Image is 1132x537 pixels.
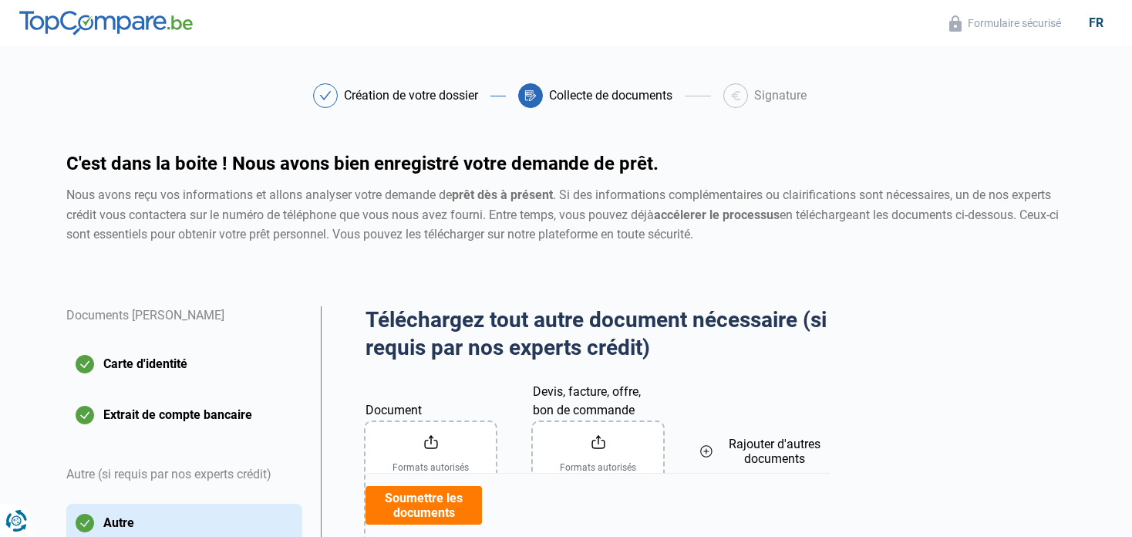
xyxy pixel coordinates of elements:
[549,89,672,102] div: Collecte de documents
[66,185,1066,245] div: Nous avons reçu vos informations et allons analyser votre demande de . Si des informations complé...
[66,345,302,383] button: Carte d'identité
[754,89,807,102] div: Signature
[19,11,193,35] img: TopCompare.be
[66,396,302,434] button: Extrait de compte bancaire
[700,381,830,522] button: Rajouter d'autres documents
[719,437,830,466] span: Rajouter d'autres documents
[533,381,663,420] label: Devis, facture, offre, bon de commande
[654,208,780,222] strong: accélerer le processus
[66,306,302,345] div: Documents [PERSON_NAME]
[66,154,1066,173] h1: C'est dans la boite ! Nous avons bien enregistré votre demande de prêt.
[366,486,482,525] button: Soumettre les documents
[366,306,830,363] h2: Téléchargez tout autre document nécessaire (si requis par nos experts crédit)
[366,381,496,420] label: Document
[945,15,1066,32] button: Formulaire sécurisé
[1080,15,1113,30] div: fr
[452,187,553,202] strong: prêt dès à présent
[66,447,302,504] div: Autre (si requis par nos experts crédit)
[344,89,478,102] div: Création de votre dossier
